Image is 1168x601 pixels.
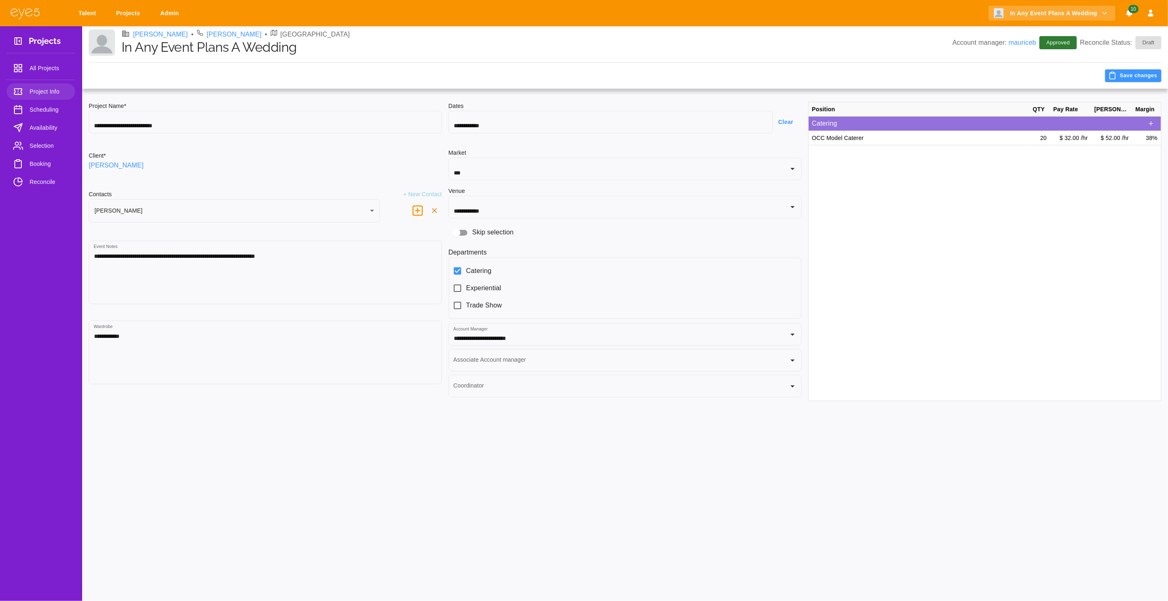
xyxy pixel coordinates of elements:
button: delete [427,203,442,218]
img: Client logo [994,8,1004,18]
h6: Project Name* [89,102,442,111]
h6: Dates [448,102,802,111]
button: Open [787,329,798,340]
span: Reconcile [30,177,69,187]
span: Scheduling [30,105,69,115]
span: Trade Show [466,300,502,310]
div: $ 52.00 /hr [1091,131,1132,145]
div: Position [809,102,1030,117]
h1: In Any Event Plans A Wedding [122,39,952,55]
div: QTY [1030,102,1050,117]
button: In Any Event Plans A Wedding [989,6,1115,21]
p: [GEOGRAPHIC_DATA] [281,30,350,39]
h6: Contacts [89,190,112,199]
a: Availability [7,119,75,136]
div: Margin [1132,102,1161,117]
a: Reconcile [7,174,75,190]
button: Save changes [1105,69,1161,82]
a: mauriceb [1009,39,1036,46]
span: 10 [1128,5,1138,13]
div: Pay Rate [1050,102,1091,117]
img: Client logo [89,30,115,56]
h6: Departments [448,247,802,257]
p: Catering [812,119,1145,128]
button: Open [787,201,798,213]
span: Availability [30,123,69,133]
div: outlined button group [1145,117,1158,130]
span: Catering [466,266,492,276]
button: Add Position [1145,117,1158,130]
div: 38% [1132,131,1161,145]
span: Selection [30,141,69,151]
a: Admin [155,6,187,21]
span: Experiential [466,283,501,293]
button: Notifications [1122,6,1137,21]
a: [PERSON_NAME] [133,30,188,39]
h6: Client* [89,151,106,161]
a: [PERSON_NAME] [207,30,262,39]
p: Account manager: [952,38,1036,48]
a: Scheduling [7,101,75,118]
label: Event Notes [94,243,117,250]
a: [PERSON_NAME] [89,161,144,170]
div: [PERSON_NAME] [1091,102,1132,117]
div: OCC Model Caterer [809,131,1030,145]
p: + New Contact [403,190,442,199]
a: Selection [7,138,75,154]
a: Booking [7,156,75,172]
h6: Venue [448,187,465,196]
span: All Projects [30,63,69,73]
div: Skip selection [448,225,802,241]
div: [PERSON_NAME] [89,199,380,223]
span: Project Info [30,87,69,96]
p: Reconcile Status: [1080,36,1161,49]
a: Talent [73,6,104,21]
a: Projects [111,6,148,21]
button: Open [787,163,798,174]
button: Open [787,381,798,392]
span: Draft [1138,39,1159,47]
label: Account Manager [453,326,488,332]
label: Wardrobe [94,323,113,330]
div: 20 [1030,131,1050,145]
button: Open [787,355,798,366]
span: Approved [1042,39,1075,47]
a: Project Info [7,83,75,100]
h3: Projects [29,36,61,49]
span: Booking [30,159,69,169]
h6: Market [448,149,802,158]
a: All Projects [7,60,75,76]
li: • [265,30,267,39]
button: delete [408,201,427,220]
li: • [191,30,194,39]
div: $ 32.00 /hr [1050,131,1091,145]
button: Clear [773,115,802,130]
img: eye5 [10,7,40,19]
